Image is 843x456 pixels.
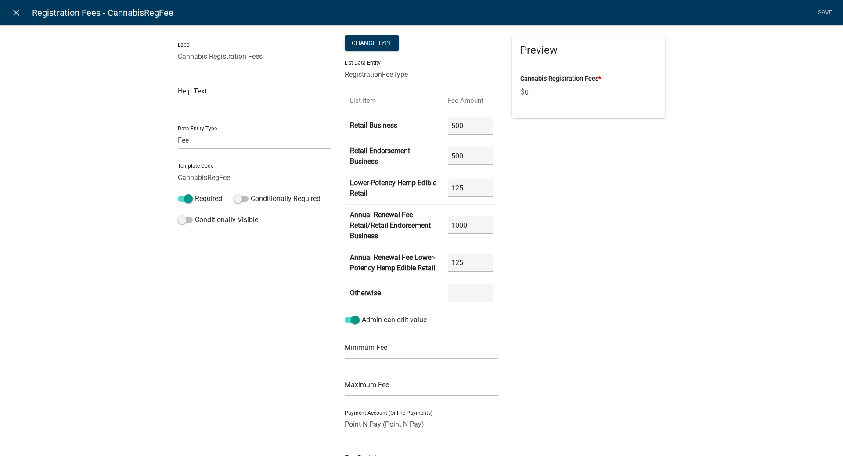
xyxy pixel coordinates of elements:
[178,194,222,204] label: Required
[345,111,443,140] th: Retail Business
[11,7,22,18] i: close
[345,35,399,51] div: Change Type
[345,204,443,247] th: Annual Renewal Fee Retail/Retail Endorsement Business
[32,4,173,22] span: Registration Fees - CannabisRegFee
[520,76,601,82] label: Cannabis Registration Fees
[814,4,836,21] a: Save
[345,315,427,325] label: Admin can edit value
[345,90,443,111] th: List Item
[520,83,525,101] span: $
[178,215,258,225] label: Conditionally Visible
[345,279,443,308] th: Otherwise
[443,90,498,111] th: Fee Amount
[234,194,321,204] label: Conditionally Required
[345,172,443,204] th: Lower-Potency Hemp Edible Retail
[520,44,656,57] h5: Preview
[345,247,443,279] th: Annual Renewal Fee Lower-Potency Hemp Edible Retail
[345,140,443,172] th: Retail Endorsement Business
